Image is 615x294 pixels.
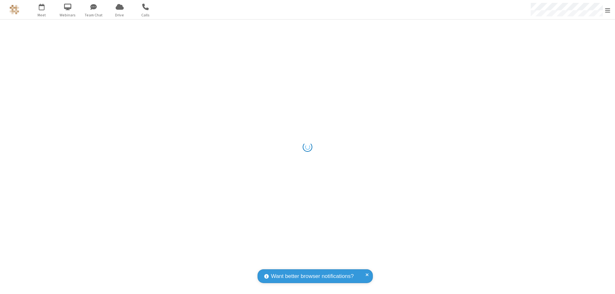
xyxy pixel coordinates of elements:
[10,5,19,14] img: QA Selenium DO NOT DELETE OR CHANGE
[134,12,158,18] span: Calls
[30,12,54,18] span: Meet
[271,272,354,281] span: Want better browser notifications?
[82,12,106,18] span: Team Chat
[108,12,132,18] span: Drive
[56,12,80,18] span: Webinars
